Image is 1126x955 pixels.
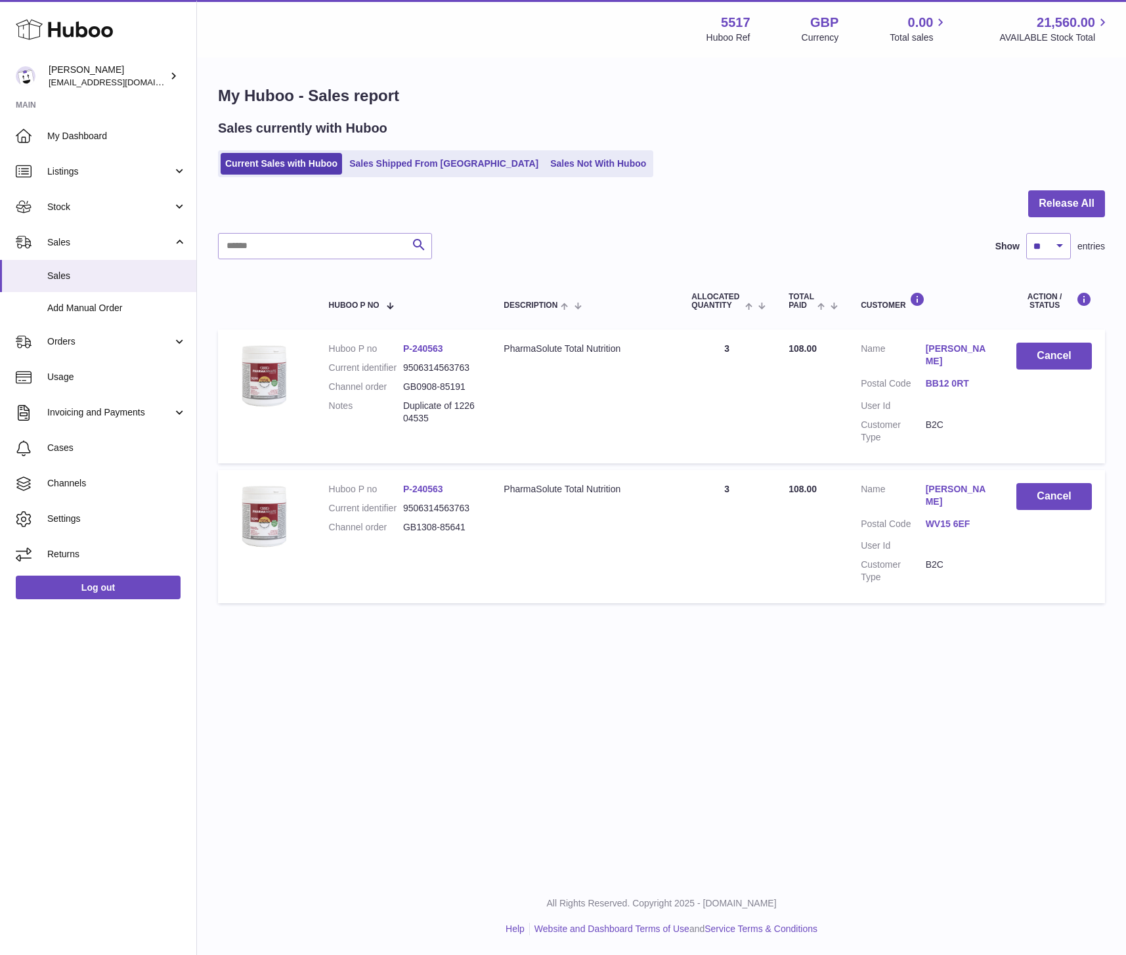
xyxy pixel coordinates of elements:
a: Website and Dashboard Terms of Use [534,923,689,934]
p: Duplicate of 122604535 [403,400,477,425]
span: Stock [47,201,173,213]
td: 3 [678,329,775,463]
a: Sales Shipped From [GEOGRAPHIC_DATA] [345,153,543,175]
div: PharmaSolute Total Nutrition [504,343,665,355]
a: Help [506,923,525,934]
img: alessiavanzwolle@hotmail.com [16,66,35,86]
span: Orders [47,335,173,348]
dt: Current identifier [329,362,403,374]
span: entries [1077,240,1105,253]
h2: Sales currently with Huboo [218,119,387,137]
a: [PERSON_NAME] [926,343,990,368]
dd: GB0908-85191 [403,381,477,393]
span: 108.00 [789,343,817,354]
span: Add Manual Order [47,302,186,314]
a: Current Sales with Huboo [221,153,342,175]
h1: My Huboo - Sales report [218,85,1105,106]
button: Release All [1028,190,1105,217]
span: Cases [47,442,186,454]
dt: Name [861,343,925,371]
div: Customer [861,292,990,310]
a: P-240563 [403,343,443,354]
dd: 9506314563763 [403,362,477,374]
span: 108.00 [789,484,817,494]
dt: Customer Type [861,559,925,584]
dd: GB1308-85641 [403,521,477,534]
label: Show [995,240,1020,253]
dt: Postal Code [861,518,925,534]
a: BB12 0RT [926,377,990,390]
span: Total paid [789,293,814,310]
li: and [530,923,817,935]
dt: Postal Code [861,377,925,393]
strong: GBP [810,14,838,32]
div: Huboo Ref [706,32,750,44]
dt: Customer Type [861,419,925,444]
span: [EMAIL_ADDRESS][DOMAIN_NAME] [49,77,193,87]
button: Cancel [1016,343,1092,370]
a: P-240563 [403,484,443,494]
span: ALLOCATED Quantity [691,293,742,310]
dt: Channel order [329,521,403,534]
span: My Dashboard [47,130,186,142]
span: Channels [47,477,186,490]
p: All Rights Reserved. Copyright 2025 - [DOMAIN_NAME] [207,897,1115,910]
span: Usage [47,371,186,383]
span: Description [504,301,557,310]
span: Returns [47,548,186,561]
span: Sales [47,236,173,249]
a: 21,560.00 AVAILABLE Stock Total [999,14,1110,44]
dd: B2C [926,419,990,444]
span: Sales [47,270,186,282]
dt: Notes [329,400,403,425]
dd: B2C [926,559,990,584]
dt: Name [861,483,925,511]
dt: Huboo P no [329,483,403,496]
strong: 5517 [721,14,750,32]
span: 0.00 [908,14,934,32]
span: Invoicing and Payments [47,406,173,419]
td: 3 [678,470,775,603]
div: [PERSON_NAME] [49,64,167,89]
img: 55171654161492.png [231,343,297,408]
dt: Channel order [329,381,403,393]
dd: 9506314563763 [403,502,477,515]
a: WV15 6EF [926,518,990,530]
img: 55171654161492.png [231,483,297,549]
button: Cancel [1016,483,1092,510]
span: Huboo P no [329,301,379,310]
div: Currency [802,32,839,44]
a: [PERSON_NAME] [926,483,990,508]
span: AVAILABLE Stock Total [999,32,1110,44]
a: 0.00 Total sales [890,14,948,44]
dt: Huboo P no [329,343,403,355]
span: Total sales [890,32,948,44]
a: Sales Not With Huboo [546,153,651,175]
span: 21,560.00 [1037,14,1095,32]
a: Service Terms & Conditions [704,923,817,934]
div: Action / Status [1016,292,1092,310]
dt: User Id [861,400,925,412]
span: Listings [47,165,173,178]
span: Settings [47,513,186,525]
a: Log out [16,576,181,599]
div: PharmaSolute Total Nutrition [504,483,665,496]
dt: Current identifier [329,502,403,515]
dt: User Id [861,540,925,552]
